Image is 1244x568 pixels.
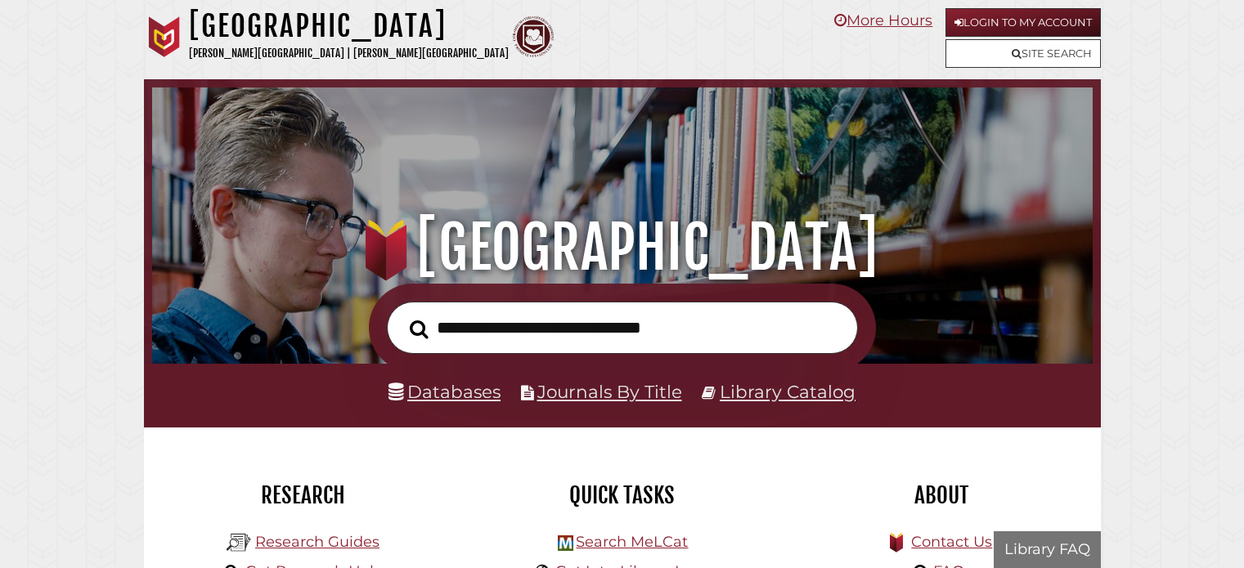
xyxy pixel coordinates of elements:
[945,8,1101,37] a: Login to My Account
[720,381,856,402] a: Library Catalog
[410,319,429,338] i: Search
[794,481,1089,509] h2: About
[170,212,1073,284] h1: [GEOGRAPHIC_DATA]
[255,533,379,551] a: Research Guides
[144,16,185,57] img: Calvin University
[475,481,770,509] h2: Quick Tasks
[156,481,451,509] h2: Research
[537,381,682,402] a: Journals By Title
[513,16,554,57] img: Calvin Theological Seminary
[388,381,501,402] a: Databases
[558,535,573,551] img: Hekman Library Logo
[402,315,437,343] button: Search
[189,44,509,63] p: [PERSON_NAME][GEOGRAPHIC_DATA] | [PERSON_NAME][GEOGRAPHIC_DATA]
[911,533,992,551] a: Contact Us
[189,8,509,44] h1: [GEOGRAPHIC_DATA]
[834,11,932,29] a: More Hours
[576,533,688,551] a: Search MeLCat
[227,530,251,555] img: Hekman Library Logo
[945,39,1101,68] a: Site Search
